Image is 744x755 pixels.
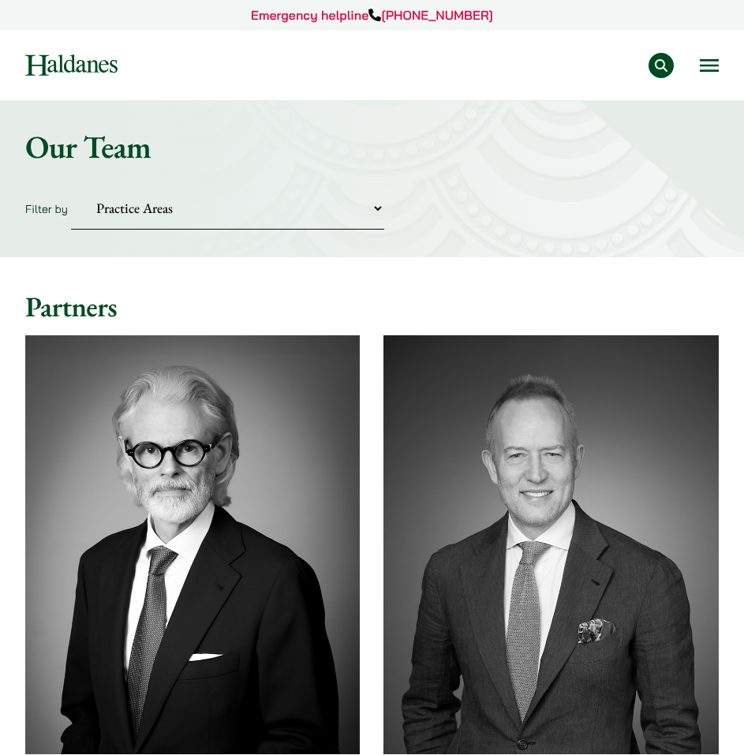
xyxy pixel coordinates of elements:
[700,59,719,72] button: Open menu
[649,53,674,78] button: Search
[25,128,719,166] h1: Our Team
[25,290,719,324] h2: Partners
[25,54,118,76] img: Logo of Haldanes
[25,202,68,216] label: Filter by
[251,7,493,23] a: Emergency helpline[PHONE_NUMBER]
